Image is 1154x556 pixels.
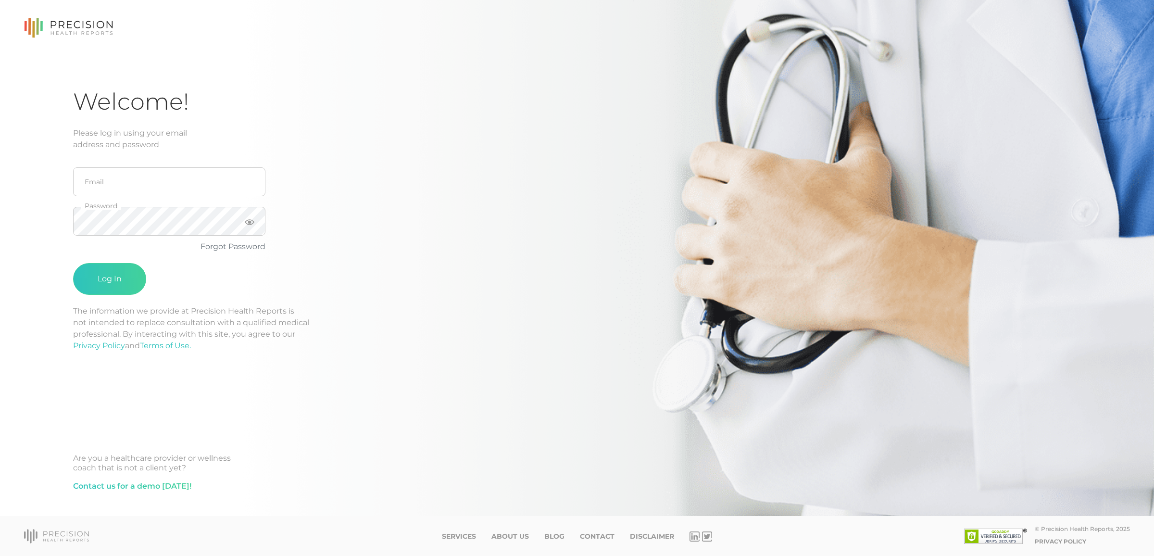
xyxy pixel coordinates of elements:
[73,127,1081,151] div: Please log in using your email address and password
[630,532,674,541] a: Disclaimer
[964,529,1027,544] img: SSL site seal - click to verify
[442,532,476,541] a: Services
[201,242,265,251] a: Forgot Password
[73,167,265,196] input: Email
[1035,538,1086,545] a: Privacy Policy
[580,532,615,541] a: Contact
[73,341,125,350] a: Privacy Policy
[1035,525,1130,532] div: © Precision Health Reports, 2025
[73,454,1081,473] div: Are you a healthcare provider or wellness coach that is not a client yet?
[73,480,191,492] a: Contact us for a demo [DATE]!
[73,88,1081,116] h1: Welcome!
[73,263,146,295] button: Log In
[491,532,529,541] a: About Us
[544,532,564,541] a: Blog
[140,341,191,350] a: Terms of Use.
[73,305,1081,352] p: The information we provide at Precision Health Reports is not intended to replace consultation wi...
